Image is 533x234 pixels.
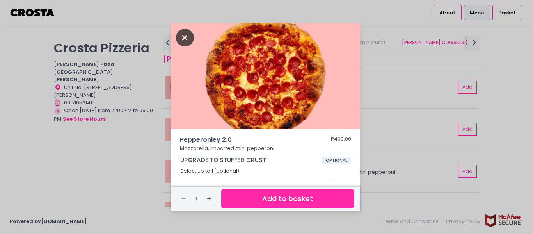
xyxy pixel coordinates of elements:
button: Close [176,33,194,41]
span: OPTIONAL [322,157,351,164]
button: Add to basket [221,189,354,208]
div: ₱400.00 [331,135,351,145]
span: Pepperonley 2.0 [180,135,309,145]
img: Pepperonley 2.0 [171,23,360,129]
div: + ₱150.00 [324,174,351,189]
span: UPGRADE TO STUFFED CRUST [180,157,322,164]
p: Mozzarella, imported mini pepperoni [180,145,352,152]
span: Select up to 1 (optional) [180,168,239,174]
